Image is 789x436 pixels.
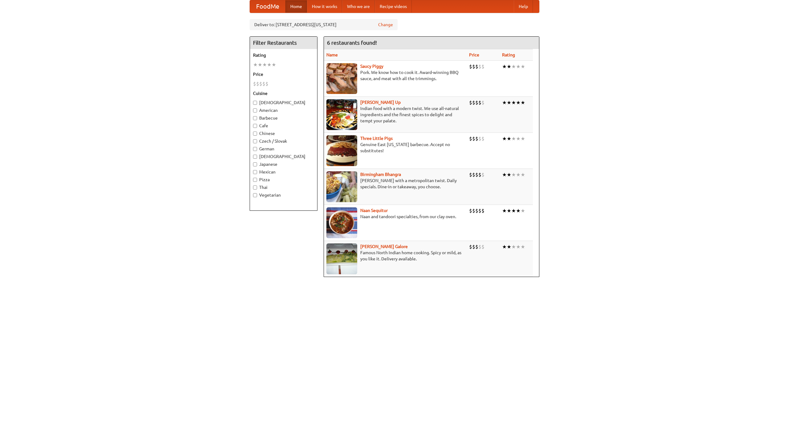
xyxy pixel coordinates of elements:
[272,61,276,68] li: ★
[514,0,533,13] a: Help
[250,37,317,49] h4: Filter Restaurants
[507,207,511,214] li: ★
[262,80,265,87] li: $
[511,207,516,214] li: ★
[472,99,475,106] li: $
[521,207,525,214] li: ★
[502,52,515,57] a: Rating
[253,155,257,159] input: [DEMOGRAPHIC_DATA]
[511,243,516,250] li: ★
[253,170,257,174] input: Mexican
[511,171,516,178] li: ★
[502,171,507,178] li: ★
[481,171,484,178] li: $
[502,99,507,106] li: ★
[360,208,388,213] b: Naan Sequitur
[502,63,507,70] li: ★
[326,214,464,220] p: Naan and tandoori specialties, from our clay oven.
[469,52,479,57] a: Price
[478,135,481,142] li: $
[326,69,464,82] p: Pork. We know how to cook it. Award-winning BBQ sauce, and meat with all the trimmings.
[265,80,268,87] li: $
[253,71,314,77] h5: Price
[516,135,521,142] li: ★
[253,185,257,189] input: Thai
[326,52,338,57] a: Name
[342,0,375,13] a: Who we are
[253,61,258,68] li: ★
[502,207,507,214] li: ★
[481,207,484,214] li: $
[250,19,398,30] div: Deliver to: [STREET_ADDRESS][US_STATE]
[469,135,472,142] li: $
[253,80,256,87] li: $
[360,100,401,105] a: [PERSON_NAME] Up
[360,244,408,249] a: [PERSON_NAME] Galore
[516,243,521,250] li: ★
[507,135,511,142] li: ★
[326,171,357,202] img: bhangra.jpg
[469,243,472,250] li: $
[475,135,478,142] li: $
[253,115,314,121] label: Barbecue
[516,63,521,70] li: ★
[360,172,401,177] a: Birmingham Bhangra
[253,90,314,96] h5: Cuisine
[253,147,257,151] input: German
[326,141,464,154] p: Genuine East [US_STATE] barbecue. Accept no substitutes!
[521,171,525,178] li: ★
[326,177,464,190] p: [PERSON_NAME] with a metropolitan twist. Daily specials. Dine-in or takeaway, you choose.
[253,161,314,167] label: Japanese
[307,0,342,13] a: How it works
[472,171,475,178] li: $
[253,177,314,183] label: Pizza
[478,207,481,214] li: $
[502,243,507,250] li: ★
[326,243,357,274] img: currygalore.jpg
[327,40,377,46] ng-pluralize: 6 restaurants found!
[258,61,262,68] li: ★
[253,146,314,152] label: German
[481,99,484,106] li: $
[475,243,478,250] li: $
[481,63,484,70] li: $
[253,139,257,143] input: Czech / Slovak
[360,64,383,69] a: Saucy Piggy
[481,243,484,250] li: $
[253,192,314,198] label: Vegetarian
[478,63,481,70] li: $
[507,243,511,250] li: ★
[326,105,464,124] p: Indian food with a modern twist. We use all-natural ingredients and the finest spices to delight ...
[469,171,472,178] li: $
[516,99,521,106] li: ★
[267,61,272,68] li: ★
[253,116,257,120] input: Barbecue
[507,99,511,106] li: ★
[256,80,259,87] li: $
[326,135,357,166] img: littlepigs.jpg
[511,63,516,70] li: ★
[326,207,357,238] img: naansequitur.jpg
[253,132,257,136] input: Chinese
[469,207,472,214] li: $
[259,80,262,87] li: $
[326,99,357,130] img: curryup.jpg
[507,63,511,70] li: ★
[475,99,478,106] li: $
[326,63,357,94] img: saucy.jpg
[253,153,314,160] label: [DEMOGRAPHIC_DATA]
[253,107,314,113] label: American
[469,99,472,106] li: $
[253,124,257,128] input: Cafe
[472,135,475,142] li: $
[253,108,257,112] input: American
[285,0,307,13] a: Home
[253,100,314,106] label: [DEMOGRAPHIC_DATA]
[507,171,511,178] li: ★
[472,243,475,250] li: $
[475,207,478,214] li: $
[475,63,478,70] li: $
